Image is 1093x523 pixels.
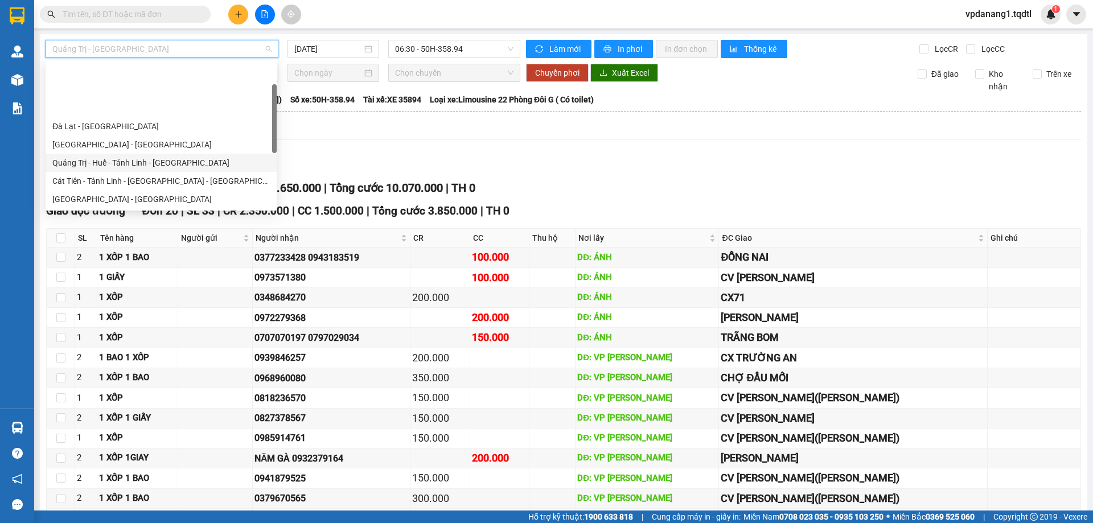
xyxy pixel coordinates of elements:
[577,392,717,405] div: DĐ: VP [PERSON_NAME]
[412,491,467,506] div: 300.000
[77,351,95,365] div: 2
[254,331,408,345] div: 0707070197 0797029034
[412,350,467,366] div: 200.000
[1071,9,1082,19] span: caret-down
[75,229,97,248] th: SL
[11,422,23,434] img: warehouse-icon
[52,120,270,133] div: Đà Lạt - [GEOGRAPHIC_DATA]
[577,411,717,425] div: DĐ: VP [PERSON_NAME]
[535,45,545,54] span: sync
[261,10,269,18] span: file-add
[983,510,985,523] span: |
[46,172,277,190] div: Cát Tiên - Tánh Linh - Huế - Quảng Trị
[99,271,176,285] div: 1 GIẤY
[254,250,408,265] div: 0377233428 0943183519
[412,370,467,386] div: 350.000
[584,512,633,521] strong: 1900 633 818
[99,331,176,345] div: 1 XỐP
[721,491,985,506] div: CV [PERSON_NAME]([PERSON_NAME])
[480,204,483,217] span: |
[451,181,475,195] span: TH 0
[77,411,95,425] div: 2
[77,431,95,445] div: 1
[930,43,960,55] span: Lọc CR
[722,232,976,244] span: ĐC Giao
[721,290,985,306] div: CX71
[181,232,241,244] span: Người gửi
[77,392,95,405] div: 1
[11,102,23,114] img: solution-icon
[77,311,95,324] div: 1
[290,93,355,106] span: Số xe: 50H-358.94
[721,350,985,366] div: CX TRƯỜNG AN
[99,392,176,405] div: 1 XỐP
[721,370,985,386] div: CHỢ ĐẦU MỐI
[52,175,270,187] div: Cát Tiên - Tánh Linh - [GEOGRAPHIC_DATA] - [GEOGRAPHIC_DATA]
[594,40,653,58] button: printerIn phơi
[743,510,884,523] span: Miền Nam
[472,330,527,345] div: 150.000
[77,371,95,385] div: 2
[721,390,985,406] div: CV [PERSON_NAME]([PERSON_NAME])
[287,10,295,18] span: aim
[577,311,717,324] div: DĐ: ÁNH
[77,251,95,265] div: 2
[577,351,717,365] div: DĐ: VP [PERSON_NAME]
[984,68,1024,93] span: Kho nhận
[363,93,421,106] span: Tài xế: XE 35894
[46,117,277,135] div: Đà Lạt - Sài Gòn
[577,492,717,505] div: DĐ: VP [PERSON_NAME]
[472,310,527,326] div: 200.000
[254,471,408,485] div: 0941879525
[253,181,321,195] span: CC 2.650.000
[470,229,529,248] th: CC
[77,492,95,505] div: 2
[11,74,23,86] img: warehouse-icon
[1052,5,1060,13] sup: 1
[46,190,277,208] div: Sài Gòn - Quảng Trị
[412,390,467,406] div: 150.000
[977,43,1006,55] span: Lọc CC
[46,135,277,154] div: Sài Gòn - Đà Lạt
[721,330,985,345] div: TRÃNG BOM
[254,491,408,505] div: 0379670565
[12,499,23,510] span: message
[99,472,176,485] div: 1 XỐP 1 BAO
[99,451,176,465] div: 1 XỐP 1GIAY
[10,7,24,24] img: logo-vxr
[721,310,985,326] div: [PERSON_NAME]
[99,311,176,324] div: 1 XỐP
[254,451,408,466] div: NĂM GÀ 0932379164
[367,204,369,217] span: |
[294,43,362,55] input: 11/10/2025
[412,430,467,446] div: 150.000
[254,290,408,304] div: 0348684270
[1046,9,1056,19] img: icon-new-feature
[298,204,364,217] span: CC 1.500.000
[721,450,985,466] div: [PERSON_NAME]
[254,411,408,425] div: 0827378567
[223,204,289,217] span: CR 2.350.000
[235,10,243,18] span: plus
[52,40,272,57] span: Quảng Trị - Sài Gòn
[255,5,275,24] button: file-add
[603,45,613,54] span: printer
[472,450,527,466] div: 200.000
[77,451,95,465] div: 2
[472,270,527,286] div: 100.000
[577,472,717,485] div: DĐ: VP [PERSON_NAME]
[142,204,179,217] span: Đơn 20
[99,351,176,365] div: 1 BAO 1 XỐP
[744,43,778,55] span: Thống kê
[254,270,408,285] div: 0973571380
[927,68,963,80] span: Đã giao
[77,331,95,345] div: 1
[599,69,607,78] span: download
[1030,513,1038,521] span: copyright
[99,371,176,385] div: 1 XỐP 1 BAO
[217,204,220,217] span: |
[652,510,741,523] span: Cung cấp máy in - giấy in:
[577,371,717,385] div: DĐ: VP [PERSON_NAME]
[1042,68,1076,80] span: Trên xe
[99,431,176,445] div: 1 XỐP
